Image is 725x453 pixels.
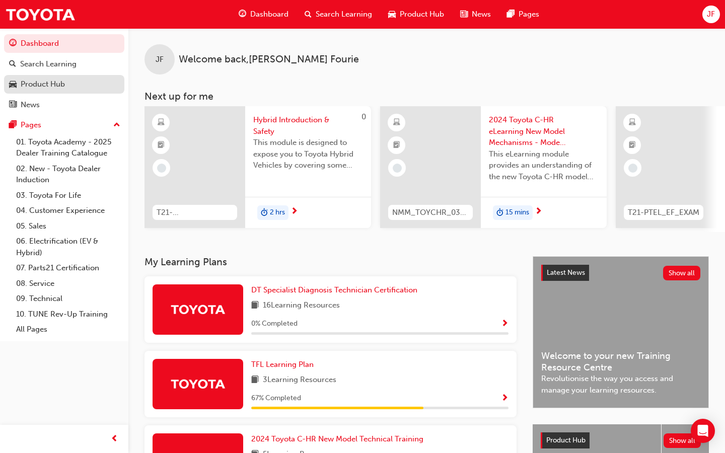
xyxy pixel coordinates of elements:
[392,207,469,218] span: NMM_TOYCHR_032024_MODULE_1
[361,112,366,121] span: 0
[12,161,124,188] a: 02. New - Toyota Dealer Induction
[393,139,400,152] span: booktick-icon
[472,9,491,20] span: News
[21,119,41,131] div: Pages
[251,284,421,296] a: DT Specialist Diagnosis Technician Certification
[4,116,124,134] button: Pages
[157,164,166,173] span: learningRecordVerb_NONE-icon
[519,9,539,20] span: Pages
[179,54,359,65] span: Welcome back , [PERSON_NAME] Fourie
[316,9,372,20] span: Search Learning
[113,119,120,132] span: up-icon
[388,8,396,21] span: car-icon
[21,99,40,111] div: News
[251,434,423,443] span: 2024 Toyota C-HR New Model Technical Training
[251,374,259,387] span: book-icon
[111,433,118,445] span: prev-icon
[547,268,585,277] span: Latest News
[9,101,17,110] span: news-icon
[263,374,336,387] span: 3 Learning Resources
[170,300,226,318] img: Trak
[541,373,700,396] span: Revolutionise the way you access and manage your learning resources.
[291,207,298,216] span: next-icon
[380,4,452,25] a: car-iconProduct Hub
[158,116,165,129] span: learningResourceType_ELEARNING-icon
[21,79,65,90] div: Product Hub
[628,207,699,218] span: T21-PTEL_EF_EXAM
[251,360,314,369] span: TFL Learning Plan
[501,320,509,329] span: Show Progress
[12,291,124,307] a: 09. Technical
[535,207,542,216] span: next-icon
[144,106,371,228] a: 0T21-FOD_HVIS_PREREQHybrid Introduction & SafetyThis module is designed to expose you to Toyota H...
[20,58,77,70] div: Search Learning
[12,260,124,276] a: 07. Parts21 Certification
[507,8,515,21] span: pages-icon
[541,432,701,448] a: Product HubShow all
[239,8,246,21] span: guage-icon
[533,256,709,408] a: Latest NewsShow allWelcome to your new Training Resource CentreRevolutionise the way you access a...
[541,350,700,373] span: Welcome to your new Training Resource Centre
[251,318,298,330] span: 0 % Completed
[691,419,715,443] div: Open Intercom Messenger
[4,55,124,73] a: Search Learning
[263,299,340,312] span: 16 Learning Resources
[499,4,547,25] a: pages-iconPages
[261,206,268,219] span: duration-icon
[9,80,17,89] span: car-icon
[297,4,380,25] a: search-iconSearch Learning
[251,433,427,445] a: 2024 Toyota C-HR New Model Technical Training
[489,114,599,148] span: 2024 Toyota C-HR eLearning New Model Mechanisms - Model Outline (Module 1)
[251,359,318,370] a: TFL Learning Plan
[400,9,444,20] span: Product Hub
[546,436,586,444] span: Product Hub
[144,256,517,268] h3: My Learning Plans
[231,4,297,25] a: guage-iconDashboard
[452,4,499,25] a: news-iconNews
[5,3,76,26] img: Trak
[157,207,233,218] span: T21-FOD_HVIS_PREREQ
[12,307,124,322] a: 10. TUNE Rev-Up Training
[270,207,285,218] span: 2 hrs
[9,121,17,130] span: pages-icon
[251,393,301,404] span: 67 % Completed
[4,32,124,116] button: DashboardSearch LearningProduct HubNews
[501,394,509,403] span: Show Progress
[158,139,165,152] span: booktick-icon
[253,137,363,171] span: This module is designed to expose you to Toyota Hybrid Vehicles by covering some history of the H...
[541,265,700,281] a: Latest NewsShow all
[12,234,124,260] a: 06. Electrification (EV & Hybrid)
[251,285,417,294] span: DT Specialist Diagnosis Technician Certification
[12,322,124,337] a: All Pages
[12,203,124,218] a: 04. Customer Experience
[12,218,124,234] a: 05. Sales
[460,8,468,21] span: news-icon
[393,116,400,129] span: learningResourceType_ELEARNING-icon
[664,433,701,448] button: Show all
[170,375,226,393] img: Trak
[12,134,124,161] a: 01. Toyota Academy - 2025 Dealer Training Catalogue
[12,276,124,291] a: 08. Service
[663,266,701,280] button: Show all
[393,164,402,173] span: learningRecordVerb_NONE-icon
[629,116,636,129] span: learningResourceType_ELEARNING-icon
[501,392,509,405] button: Show Progress
[501,318,509,330] button: Show Progress
[9,39,17,48] span: guage-icon
[4,96,124,114] a: News
[707,9,715,20] span: JF
[629,139,636,152] span: booktick-icon
[128,91,725,102] h3: Next up for me
[156,54,164,65] span: JF
[505,207,529,218] span: 15 mins
[12,188,124,203] a: 03. Toyota For Life
[9,60,16,69] span: search-icon
[4,75,124,94] a: Product Hub
[496,206,503,219] span: duration-icon
[251,299,259,312] span: book-icon
[250,9,288,20] span: Dashboard
[4,34,124,53] a: Dashboard
[253,114,363,137] span: Hybrid Introduction & Safety
[628,164,637,173] span: learningRecordVerb_NONE-icon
